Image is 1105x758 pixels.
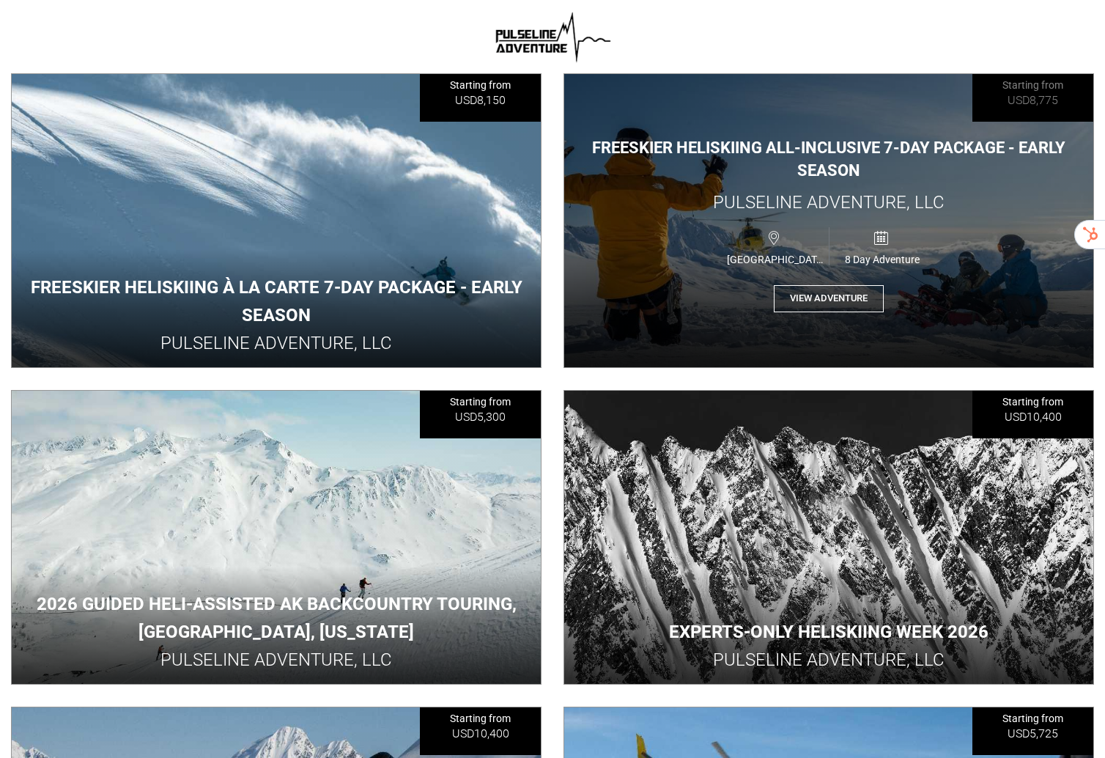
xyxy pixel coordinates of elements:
[723,254,829,265] span: [GEOGRAPHIC_DATA]
[592,139,1065,180] span: Freeskier Heliskiing All-Inclusive 7-Day Package - Early Season
[774,285,884,312] button: View Adventure
[829,254,934,265] span: 8 Day Adventure
[713,192,945,213] span: Pulseline Adventure, LLC
[489,7,616,66] img: 1638909355.png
